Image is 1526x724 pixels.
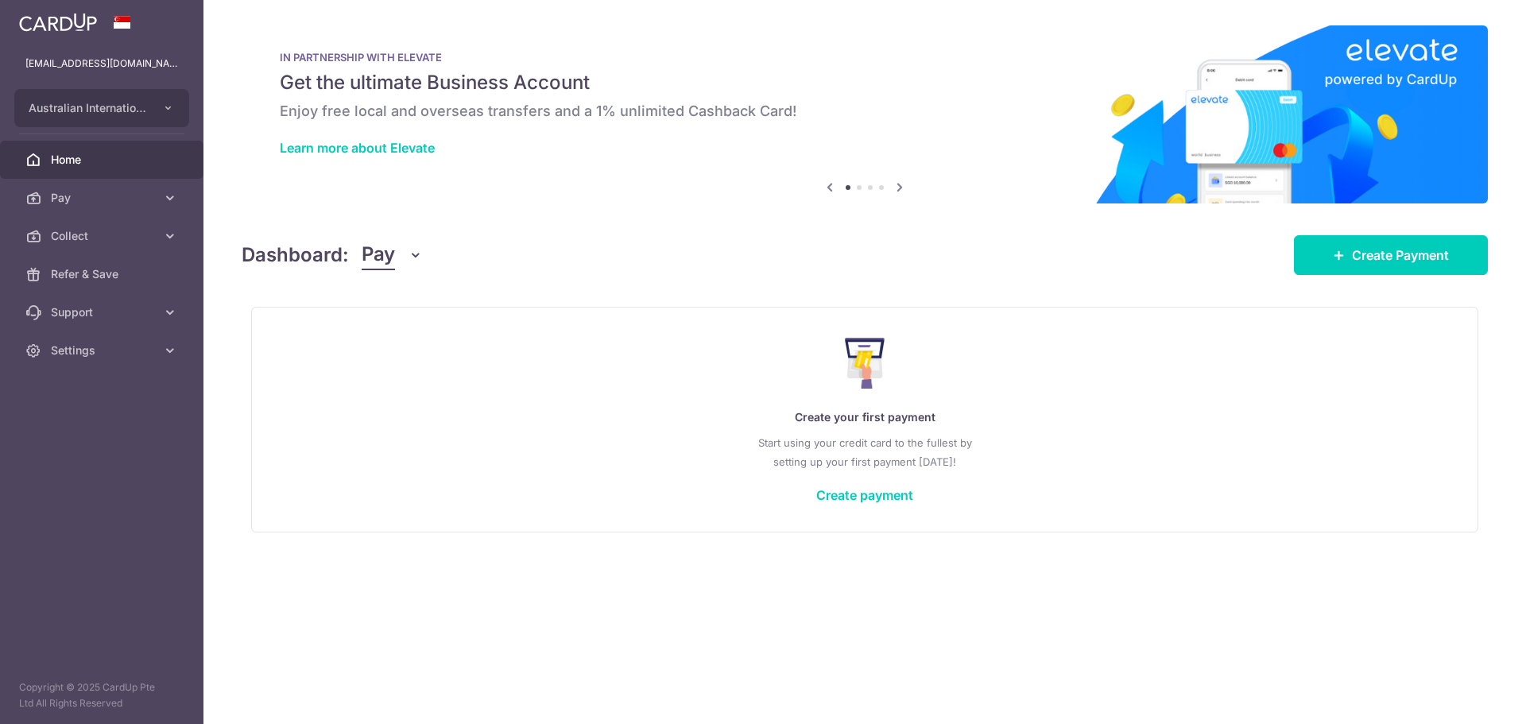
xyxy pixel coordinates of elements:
[816,487,913,503] a: Create payment
[51,343,156,358] span: Settings
[51,228,156,244] span: Collect
[1352,246,1449,265] span: Create Payment
[51,190,156,206] span: Pay
[25,56,178,72] p: [EMAIL_ADDRESS][DOMAIN_NAME]
[51,152,156,168] span: Home
[1424,676,1510,716] iframe: Opens a widget where you can find more information
[1294,235,1488,275] a: Create Payment
[280,102,1450,121] h6: Enjoy free local and overseas transfers and a 1% unlimited Cashback Card!
[362,240,395,270] span: Pay
[242,241,349,269] h4: Dashboard:
[19,13,97,32] img: CardUp
[51,266,156,282] span: Refer & Save
[14,89,189,127] button: Australian International School Pte Ltd
[362,240,423,270] button: Pay
[284,408,1446,427] p: Create your first payment
[280,51,1450,64] p: IN PARTNERSHIP WITH ELEVATE
[845,338,885,389] img: Make Payment
[280,70,1450,95] h5: Get the ultimate Business Account
[29,100,146,116] span: Australian International School Pte Ltd
[51,304,156,320] span: Support
[284,433,1446,471] p: Start using your credit card to the fullest by setting up your first payment [DATE]!
[280,140,435,156] a: Learn more about Elevate
[242,25,1488,203] img: Renovation banner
